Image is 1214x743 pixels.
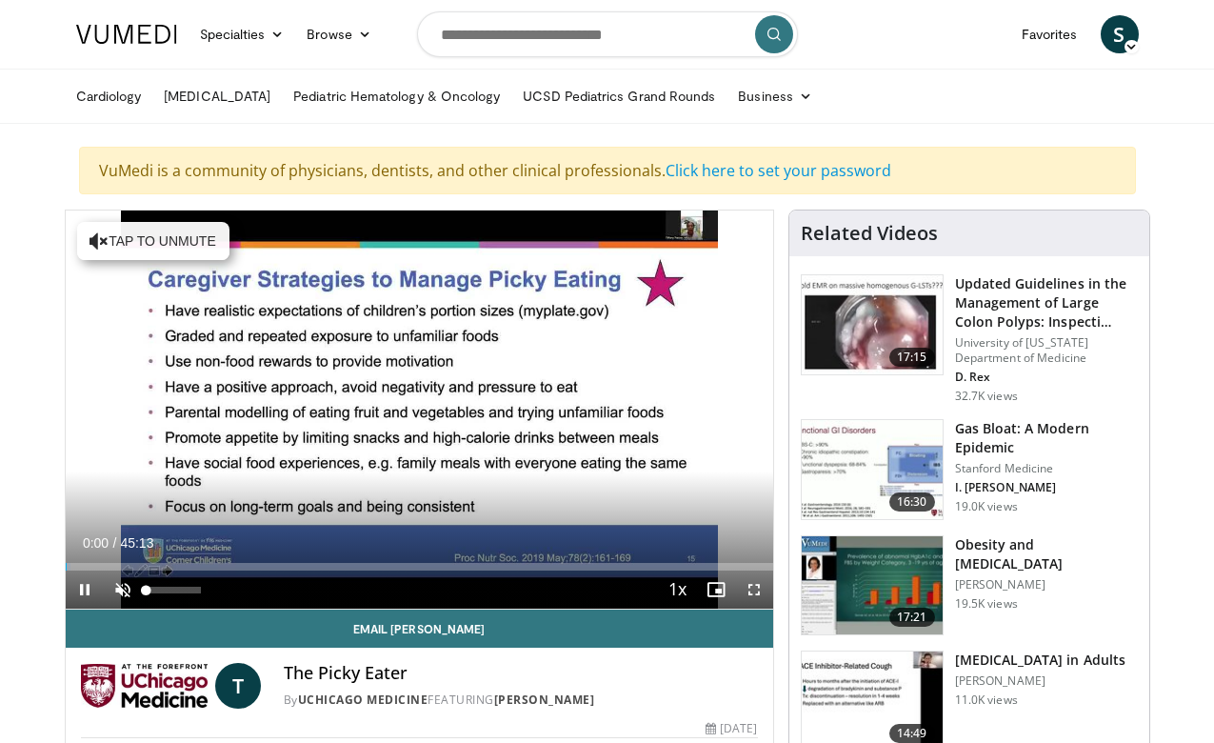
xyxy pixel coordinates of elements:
[955,693,1018,708] p: 11.0K views
[152,77,282,115] a: [MEDICAL_DATA]
[120,535,153,551] span: 45:13
[1010,15,1089,53] a: Favorites
[147,587,201,593] div: Volume Level
[189,15,296,53] a: Specialties
[802,536,943,635] img: 0df8ca06-75ef-4873-806f-abcb553c84b6.150x105_q85_crop-smart_upscale.jpg
[802,420,943,519] img: 480ec31d-e3c1-475b-8289-0a0659db689a.150x105_q85_crop-smart_upscale.jpg
[77,222,229,260] button: Tap to unmute
[955,480,1138,495] p: I. [PERSON_NAME]
[83,535,109,551] span: 0:00
[494,692,595,708] a: [PERSON_NAME]
[955,335,1138,366] p: University of [US_STATE] Department of Medicine
[801,419,1138,520] a: 16:30 Gas Bloat: A Modern Epidemic Stanford Medicine I. [PERSON_NAME] 19.0K views
[801,535,1138,636] a: 17:21 Obesity and [MEDICAL_DATA] [PERSON_NAME] 19.5K views
[955,370,1138,385] p: D. Rex
[955,577,1138,592] p: [PERSON_NAME]
[65,77,153,115] a: Cardiology
[79,147,1136,194] div: VuMedi is a community of physicians, dentists, and other clinical professionals.
[955,651,1125,670] h3: [MEDICAL_DATA] in Adults
[889,608,935,627] span: 17:21
[298,692,428,708] a: UChicago Medicine
[417,11,798,57] input: Search topics, interventions
[735,571,773,609] button: Fullscreen
[801,222,938,245] h4: Related Videos
[955,461,1138,476] p: Stanford Medicine
[697,571,735,609] button: Enable picture-in-picture mode
[215,663,261,709] a: T
[511,77,726,115] a: UCSD Pediatrics Grand Rounds
[295,15,383,53] a: Browse
[66,571,104,609] button: Pause
[1101,15,1139,53] a: S
[104,571,142,609] button: Unmute
[282,77,511,115] a: Pediatric Hematology & Oncology
[66,211,773,610] video-js: Video Player
[955,274,1138,331] h3: Updated Guidelines in the Management of Large Colon Polyps: Inspecti…
[955,419,1138,457] h3: Gas Bloat: A Modern Epidemic
[76,25,177,44] img: VuMedi Logo
[726,77,824,115] a: Business
[889,348,935,367] span: 17:15
[955,596,1018,612] p: 19.5K views
[659,571,697,609] button: Playback Rate
[889,724,935,743] span: 14:49
[113,535,117,551] span: /
[706,720,757,737] div: [DATE]
[955,535,1138,573] h3: Obesity and [MEDICAL_DATA]
[66,610,773,648] a: Email [PERSON_NAME]
[955,389,1018,404] p: 32.7K views
[955,499,1018,514] p: 19.0K views
[801,274,1138,404] a: 17:15 Updated Guidelines in the Management of Large Colon Polyps: Inspecti… University of [US_STA...
[955,673,1125,689] p: [PERSON_NAME]
[889,492,935,512] span: 16:30
[66,563,773,571] div: Progress Bar
[284,663,758,684] h4: The Picky Eater
[81,663,208,709] img: UChicago Medicine
[802,275,943,374] img: dfcfcb0d-b871-4e1a-9f0c-9f64970f7dd8.150x105_q85_crop-smart_upscale.jpg
[666,160,891,181] a: Click here to set your password
[284,692,758,709] div: By FEATURING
